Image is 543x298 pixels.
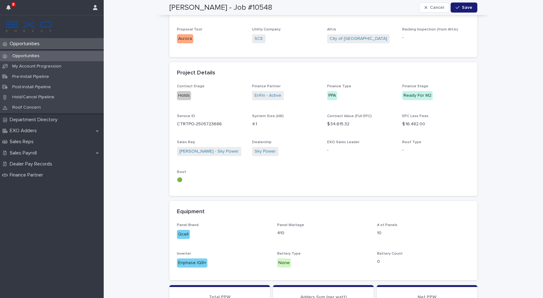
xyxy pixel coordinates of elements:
[252,84,281,88] span: Finance Partner
[177,252,191,256] span: Inverter
[377,252,403,256] span: Battery Count
[7,117,63,123] p: Department Directory
[327,114,372,118] span: Contract Value (Full EPC)
[177,28,202,31] span: Proposal Tool
[377,230,470,236] p: 10
[327,147,395,154] p: -
[7,74,54,79] p: Pre-Install Pipeline
[177,34,193,43] div: Aurora
[402,34,470,41] p: -
[177,140,195,144] span: Sales Rep
[377,258,470,265] p: 0
[402,91,433,100] div: Ready For M2
[177,223,199,227] span: Panel Brand
[177,114,195,118] span: Service ID
[277,230,370,236] p: 410
[7,53,45,59] p: Opportunities
[7,105,46,110] p: Roof Concern
[252,140,271,144] span: Dealership
[177,70,215,77] h2: Project Details
[277,252,301,256] span: Battery Type
[327,121,395,127] p: $ 34,615.32
[402,114,429,118] span: EPC Less Fees
[177,177,244,183] p: 🟢
[6,4,14,15] div: 8
[177,258,207,268] div: Enphase IQ8+
[277,223,304,227] span: Panel Wattage
[277,258,291,268] div: None
[177,230,190,239] div: Qcell
[252,114,284,118] span: System Size (kW)
[12,2,14,7] p: 8
[402,28,458,31] span: Racking Inspection (from AHJs)
[330,35,387,42] a: City of [GEOGRAPHIC_DATA]
[255,148,276,155] a: Sky Power
[7,150,42,156] p: Sales Payroll
[7,172,48,178] p: Finance Partner
[377,223,398,227] span: # of Panels
[430,5,444,10] span: Cancel
[7,95,59,100] p: Hold/Cancel Pipeline
[7,128,42,134] p: EXO Adders
[255,92,281,99] a: EnFin - Active
[419,3,449,13] button: Cancel
[7,84,56,90] p: Post-Install Pipeline
[7,41,45,47] p: Opportunities
[402,84,428,88] span: Finance Stage
[177,170,186,174] span: Roof
[7,139,39,145] p: Sales Reps
[179,148,239,155] a: [PERSON_NAME] - Sky Power
[327,140,359,144] span: EXO Sales Leader
[327,91,337,100] div: PPA
[177,91,191,100] div: Holds
[169,3,272,12] h2: [PERSON_NAME] - Job #10548
[255,35,263,42] a: SCE
[7,64,66,69] p: My Account Progression
[5,20,53,33] img: FKS5r6ZBThi8E5hshIGi
[177,121,222,127] p: CTRTPO-2505723686
[252,28,281,31] span: Utility Company
[7,161,57,167] p: Dealer Pay Records
[451,3,477,13] button: Save
[177,209,205,215] h2: Equipment
[402,147,470,154] p: -
[327,28,336,31] span: AHJs
[402,140,421,144] span: Roof Type
[177,84,205,88] span: Contract Stage
[327,84,351,88] span: Finance Type
[402,121,470,127] p: $ 16,482.00
[252,121,320,127] p: 4.1
[462,5,472,10] span: Save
